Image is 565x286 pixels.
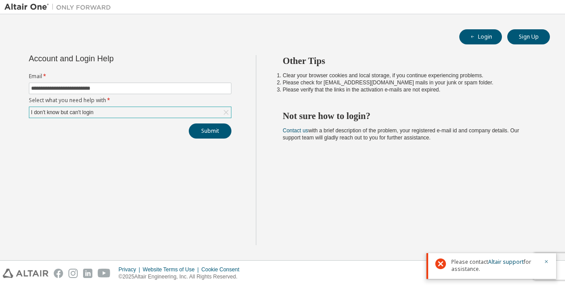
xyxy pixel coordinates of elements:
div: Privacy [119,266,143,273]
li: Please check for [EMAIL_ADDRESS][DOMAIN_NAME] mails in your junk or spam folder. [283,79,534,86]
img: youtube.svg [98,269,111,278]
li: Please verify that the links in the activation e-mails are not expired. [283,86,534,93]
p: © 2025 Altair Engineering, Inc. All Rights Reserved. [119,273,245,281]
label: Email [29,73,231,80]
a: Contact us [283,127,308,134]
button: Sign Up [507,29,550,44]
div: Website Terms of Use [143,266,201,273]
span: Please contact for assistance. [451,258,538,273]
button: Submit [189,123,231,139]
div: I don't know but can't login [29,107,231,118]
img: altair_logo.svg [3,269,48,278]
button: Login [459,29,502,44]
a: Altair support [488,258,524,266]
img: facebook.svg [54,269,63,278]
div: Account and Login Help [29,55,191,62]
h2: Not sure how to login? [283,110,534,122]
label: Select what you need help with [29,97,231,104]
div: I don't know but can't login [30,107,95,117]
span: with a brief description of the problem, your registered e-mail id and company details. Our suppo... [283,127,519,141]
img: Altair One [4,3,115,12]
div: Cookie Consent [201,266,244,273]
h2: Other Tips [283,55,534,67]
li: Clear your browser cookies and local storage, if you continue experiencing problems. [283,72,534,79]
img: instagram.svg [68,269,78,278]
img: linkedin.svg [83,269,92,278]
